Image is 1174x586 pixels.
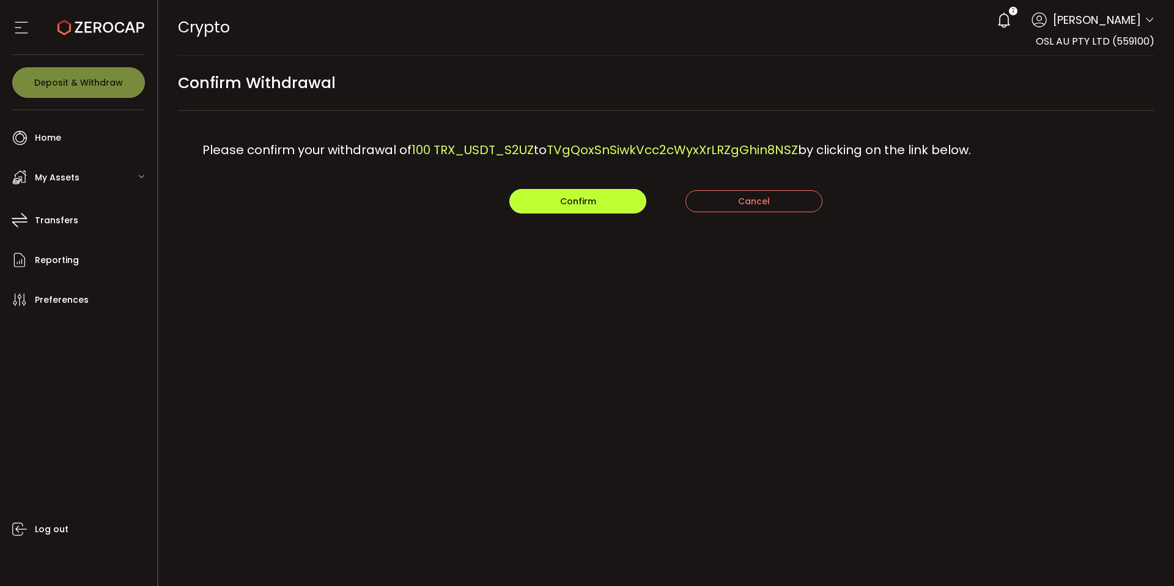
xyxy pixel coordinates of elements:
[34,78,123,87] span: Deposit & Withdraw
[35,129,61,147] span: Home
[547,141,798,158] span: TVgQoxSnSiwkVcc2cWyxXrLRZgGhin8NSZ
[1053,12,1141,28] span: [PERSON_NAME]
[178,69,336,97] span: Confirm Withdrawal
[35,169,79,187] span: My Assets
[35,251,79,269] span: Reporting
[35,521,68,538] span: Log out
[412,141,534,158] span: 100 TRX_USDT_S2UZ
[35,291,89,309] span: Preferences
[509,189,646,213] button: Confirm
[685,190,822,212] button: Cancel
[1012,7,1014,15] span: 2
[534,141,547,158] span: to
[798,141,971,158] span: by clicking on the link below.
[35,212,78,229] span: Transfers
[202,141,412,158] span: Please confirm your withdrawal of
[12,67,145,98] button: Deposit & Withdraw
[1113,527,1174,586] iframe: Chat Widget
[1036,34,1154,48] span: OSL AU PTY LTD (559100)
[178,17,230,38] span: Crypto
[560,195,596,207] span: Confirm
[738,195,770,207] span: Cancel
